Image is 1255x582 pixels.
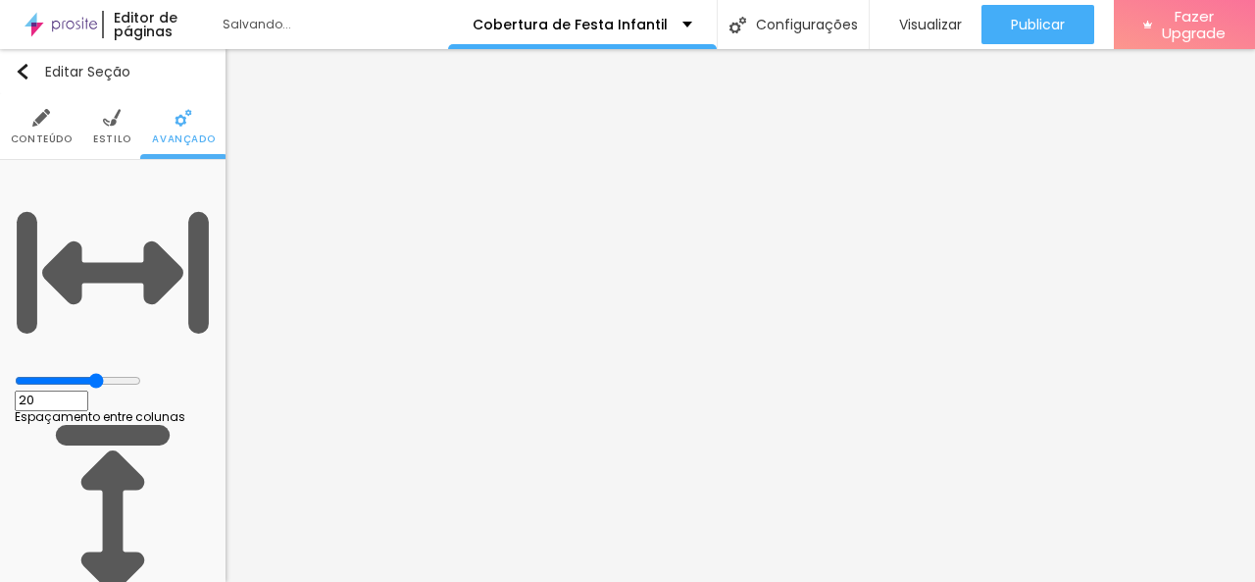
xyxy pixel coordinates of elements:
img: Icone [729,17,746,33]
span: Avançado [152,134,215,144]
p: Cobertura de Festa Infantil [473,18,668,31]
span: Visualizar [899,17,962,32]
img: Icone [32,109,50,127]
iframe: Editor [226,49,1255,582]
span: Estilo [93,134,131,144]
span: Fazer Upgrade [1160,8,1229,42]
div: Salvando... [223,19,448,30]
img: Icone [103,109,121,127]
span: Conteúdo [11,134,73,144]
div: Editar Seção [15,64,130,79]
button: Visualizar [870,5,981,44]
img: Icone [15,175,211,371]
img: Icone [15,64,30,79]
span: Publicar [1011,17,1065,32]
img: Icone [175,109,192,127]
button: Publicar [981,5,1094,44]
div: Espaçamento entre colunas [15,411,211,423]
div: Editor de páginas [102,11,203,38]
